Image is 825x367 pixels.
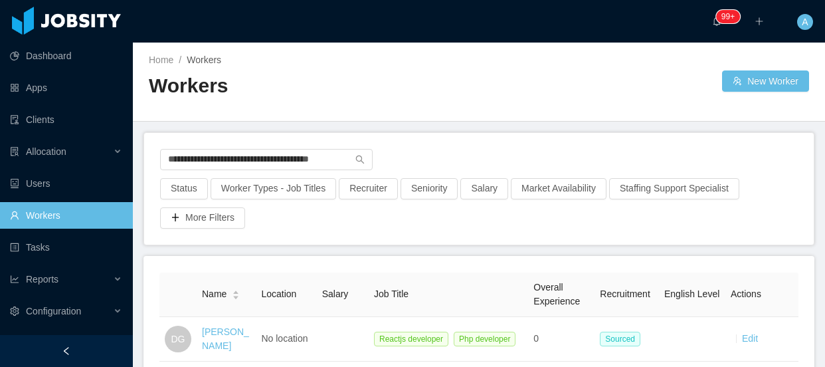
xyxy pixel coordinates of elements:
[202,326,249,351] a: [PERSON_NAME]
[533,282,580,306] span: Overall Experience
[755,17,764,26] i: icon: plus
[187,55,221,65] span: Workers
[528,317,595,362] td: 0
[149,72,479,100] h2: Workers
[211,178,336,199] button: Worker Types - Job Titles
[600,289,650,299] span: Recruitment
[10,43,122,69] a: icon: pie-chartDashboard
[374,332,448,346] span: Reactjs developer
[664,289,719,299] span: English Level
[232,294,240,298] i: icon: caret-down
[600,333,646,344] a: Sourced
[802,14,808,30] span: A
[10,106,122,133] a: icon: auditClients
[256,317,316,362] td: No location
[401,178,458,199] button: Seniority
[742,333,758,344] a: Edit
[26,306,81,316] span: Configuration
[10,147,19,156] i: icon: solution
[149,55,173,65] a: Home
[160,178,208,199] button: Status
[10,202,122,229] a: icon: userWorkers
[460,178,508,199] button: Salary
[10,234,122,261] a: icon: profileTasks
[160,207,245,229] button: icon: plusMore Filters
[10,170,122,197] a: icon: robotUsers
[232,289,240,293] i: icon: caret-up
[179,55,181,65] span: /
[171,326,185,352] span: DG
[10,306,19,316] i: icon: setting
[716,10,740,23] sup: 158
[600,332,640,346] span: Sourced
[202,287,227,301] span: Name
[261,289,296,299] span: Location
[722,70,809,92] button: icon: usergroup-addNew Worker
[10,74,122,101] a: icon: appstoreApps
[609,178,739,199] button: Staffing Support Specialist
[26,274,58,285] span: Reports
[511,178,606,199] button: Market Availability
[339,178,398,199] button: Recruiter
[355,155,365,164] i: icon: search
[10,275,19,284] i: icon: line-chart
[731,289,761,299] span: Actions
[232,289,240,298] div: Sort
[374,289,409,299] span: Job Title
[26,146,66,157] span: Allocation
[322,289,349,299] span: Salary
[454,332,515,346] span: Php developer
[712,17,721,26] i: icon: bell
